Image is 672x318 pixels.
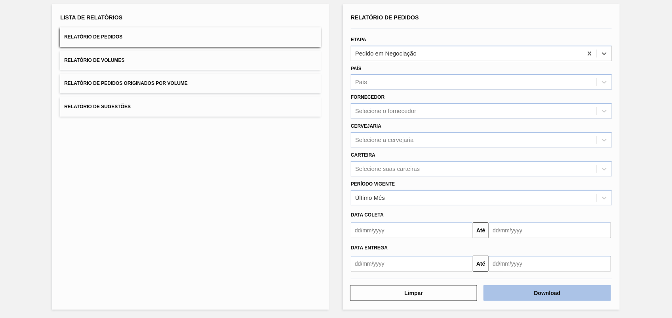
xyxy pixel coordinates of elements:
[351,222,473,238] input: dd/mm/yyyy
[351,245,388,251] span: Data entrega
[355,136,414,143] div: Selecione a cervejaria
[355,108,416,115] div: Selecione o fornecedor
[351,14,419,21] span: Relatório de Pedidos
[60,74,321,93] button: Relatório de Pedidos Originados por Volume
[351,37,366,42] label: Etapa
[355,50,417,57] div: Pedido em Negociação
[351,181,395,187] label: Período Vigente
[355,79,367,86] div: País
[60,97,321,117] button: Relatório de Sugestões
[489,222,611,238] input: dd/mm/yyyy
[473,222,489,238] button: Até
[489,256,611,272] input: dd/mm/yyyy
[473,256,489,272] button: Até
[64,34,122,40] span: Relatório de Pedidos
[484,285,611,301] button: Download
[351,94,385,100] label: Fornecedor
[64,57,124,63] span: Relatório de Volumes
[351,123,381,129] label: Cervejaria
[60,51,321,70] button: Relatório de Volumes
[355,194,385,201] div: Último Mês
[64,104,131,109] span: Relatório de Sugestões
[351,256,473,272] input: dd/mm/yyyy
[351,152,375,158] label: Carteira
[64,80,188,86] span: Relatório de Pedidos Originados por Volume
[60,27,321,47] button: Relatório de Pedidos
[351,66,362,71] label: País
[351,212,384,218] span: Data coleta
[60,14,122,21] span: Lista de Relatórios
[350,285,477,301] button: Limpar
[355,165,420,172] div: Selecione suas carteiras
